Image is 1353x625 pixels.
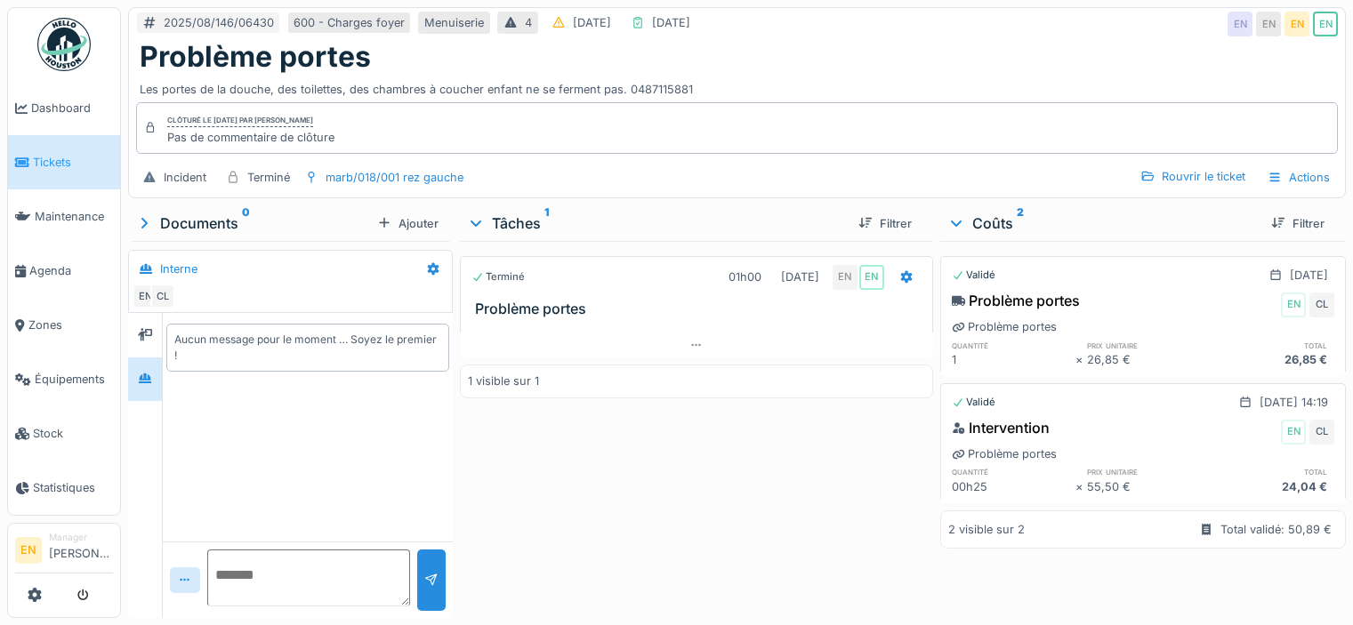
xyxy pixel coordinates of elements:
div: 26,85 € [1211,351,1334,368]
sup: 2 [1017,212,1024,234]
div: EN [1285,12,1309,36]
span: Stock [33,425,113,442]
div: EN [1313,12,1338,36]
div: 24,04 € [1211,478,1334,495]
a: Maintenance [8,189,120,244]
h6: quantité [952,466,1075,477]
div: CL [1309,420,1334,445]
h6: prix unitaire [1087,466,1211,477]
div: Interne [160,260,197,277]
img: Badge_color-CXgf-gQk.svg [37,18,91,71]
span: Zones [28,317,113,333]
div: marb/018/001 rez gauche [326,169,463,186]
div: 26,85 € [1087,351,1211,368]
div: EN [133,284,157,308]
div: [DATE] 14:19 [1260,394,1328,411]
div: 2025/08/146/06430 [164,14,274,31]
div: 4 [525,14,532,31]
div: Filtrer [851,212,919,236]
div: [DATE] [781,268,819,285]
div: EN [1281,420,1306,445]
div: [DATE] [652,14,690,31]
div: Clôturé le [DATE] par [PERSON_NAME] [167,115,313,127]
div: CL [1309,292,1334,317]
div: Terminé [471,269,525,284]
div: 1 [952,351,1075,368]
a: Tickets [8,135,120,189]
span: Dashboard [31,100,113,116]
div: 600 - Charges foyer [294,14,405,31]
li: [PERSON_NAME] [49,531,113,569]
div: EN [1256,12,1281,36]
div: Intervention [952,417,1050,438]
div: Actions [1260,164,1338,190]
div: 01h00 [729,268,761,285]
div: Ajouter [370,212,446,236]
span: Statistiques [33,479,113,496]
div: [DATE] [573,14,611,31]
div: EN [1281,292,1306,317]
span: Maintenance [35,208,113,225]
div: Validé [952,395,995,410]
div: Documents [135,212,370,234]
div: Aucun message pour le moment … Soyez le premier ! [174,332,441,364]
a: EN Manager[PERSON_NAME] [15,531,113,573]
a: Zones [8,298,120,352]
span: Agenda [29,262,113,279]
sup: 0 [242,212,250,234]
div: 2 visible sur 2 [948,521,1025,538]
div: Manager [49,531,113,544]
div: Problème portes [952,318,1057,335]
div: Total validé: 50,89 € [1220,521,1332,538]
div: × [1075,478,1087,495]
div: Filtrer [1264,212,1332,236]
div: EN [1228,12,1252,36]
h1: Problème portes [140,40,371,74]
div: Menuiserie [424,14,484,31]
div: 00h25 [952,478,1075,495]
div: Rouvrir le ticket [1133,164,1252,188]
a: Statistiques [8,461,120,515]
a: Dashboard [8,81,120,135]
div: Coûts [947,212,1257,234]
div: Pas de commentaire de clôture [167,129,334,146]
h6: total [1211,340,1334,351]
div: EN [833,265,858,290]
h6: quantité [952,340,1075,351]
li: EN [15,537,42,564]
span: Équipements [35,371,113,388]
h6: prix unitaire [1087,340,1211,351]
span: Tickets [33,154,113,171]
div: 55,50 € [1087,478,1211,495]
sup: 1 [544,212,549,234]
a: Stock [8,406,120,461]
div: Problème portes [952,445,1057,462]
div: Tâches [467,212,844,234]
div: × [1075,351,1087,368]
div: [DATE] [1290,267,1328,284]
h6: total [1211,466,1334,477]
div: 1 visible sur 1 [468,373,539,389]
div: Terminé [247,169,290,186]
div: Problème portes [952,290,1080,311]
a: Équipements [8,352,120,406]
div: Incident [164,169,206,186]
h3: Problème portes [475,300,925,317]
a: Agenda [8,244,120,298]
div: CL [150,284,175,308]
div: Validé [952,268,995,283]
div: Les portes de la douche, des toilettes, des chambres à coucher enfant ne se ferment pas. 0487115881 [140,74,1334,98]
div: EN [859,265,884,290]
